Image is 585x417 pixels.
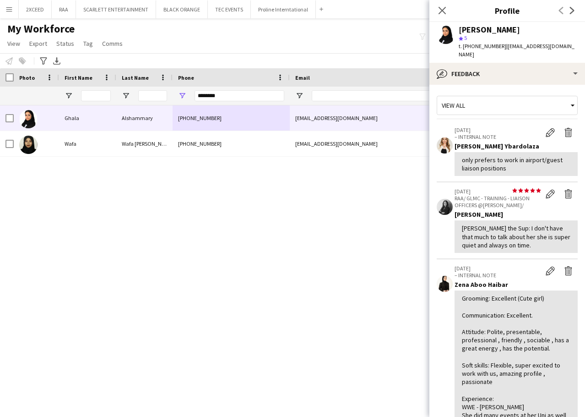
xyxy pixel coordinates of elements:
[251,0,316,18] button: Proline Interntational
[459,43,506,49] span: t. [PHONE_NUMBER]
[442,101,465,110] span: View all
[65,74,92,81] span: First Name
[462,156,570,172] div: only prefers to work in airport/guest liaison positions
[312,90,467,101] input: Email Filter Input
[455,133,541,140] p: – INTERNAL NOTE
[19,74,35,81] span: Photo
[7,22,75,36] span: My Workforce
[429,63,585,85] div: Feedback
[429,5,585,16] h3: Profile
[455,272,541,279] p: – INTERNAL NOTE
[19,136,38,154] img: Wafa Wafa adem marco
[59,105,116,131] div: Ghala
[295,74,310,81] span: Email
[65,92,73,100] button: Open Filter Menu
[459,26,520,34] div: [PERSON_NAME]
[26,38,51,49] a: Export
[455,280,578,289] div: Zena Aboo Haibar
[290,105,473,131] div: [EMAIL_ADDRESS][DOMAIN_NAME]
[455,142,578,150] div: [PERSON_NAME] Ybardolaza
[173,131,290,156] div: [PHONE_NUMBER]
[455,210,578,219] div: [PERSON_NAME]
[455,265,541,272] p: [DATE]
[195,90,284,101] input: Phone Filter Input
[56,39,74,48] span: Status
[19,0,52,18] button: 2XCEED
[459,43,574,58] span: | [EMAIL_ADDRESS][DOMAIN_NAME]
[455,126,541,133] p: [DATE]
[19,110,38,128] img: Ghala Alshammary
[76,0,156,18] button: SCARLETT ENTERTAINMENT
[80,38,97,49] a: Tag
[295,92,303,100] button: Open Filter Menu
[116,105,173,131] div: Alshammary
[178,92,186,100] button: Open Filter Menu
[102,39,123,48] span: Comms
[52,0,76,18] button: RAA
[290,131,473,156] div: [EMAIL_ADDRESS][DOMAIN_NAME]
[59,131,116,156] div: Wafa
[51,55,62,66] app-action-btn: Export XLSX
[462,224,570,249] div: [PERSON_NAME] the Sup: I don't have that much to talk about her she is super quiet and always on ...
[116,131,173,156] div: Wafa [PERSON_NAME]
[122,92,130,100] button: Open Filter Menu
[4,38,24,49] a: View
[208,0,251,18] button: TEC EVENTS
[455,188,541,195] p: [DATE]
[98,38,126,49] a: Comms
[455,195,541,208] p: RAA/ GLMC - TRAINING - LIAISON OFFICERS @[PERSON_NAME]/
[81,90,111,101] input: First Name Filter Input
[7,39,20,48] span: View
[83,39,93,48] span: Tag
[464,34,467,41] span: 5
[178,74,194,81] span: Phone
[29,39,47,48] span: Export
[122,74,149,81] span: Last Name
[53,38,78,49] a: Status
[156,0,208,18] button: BLACK ORANGE
[138,90,167,101] input: Last Name Filter Input
[173,105,290,131] div: [PHONE_NUMBER]
[38,55,49,66] app-action-btn: Advanced filters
